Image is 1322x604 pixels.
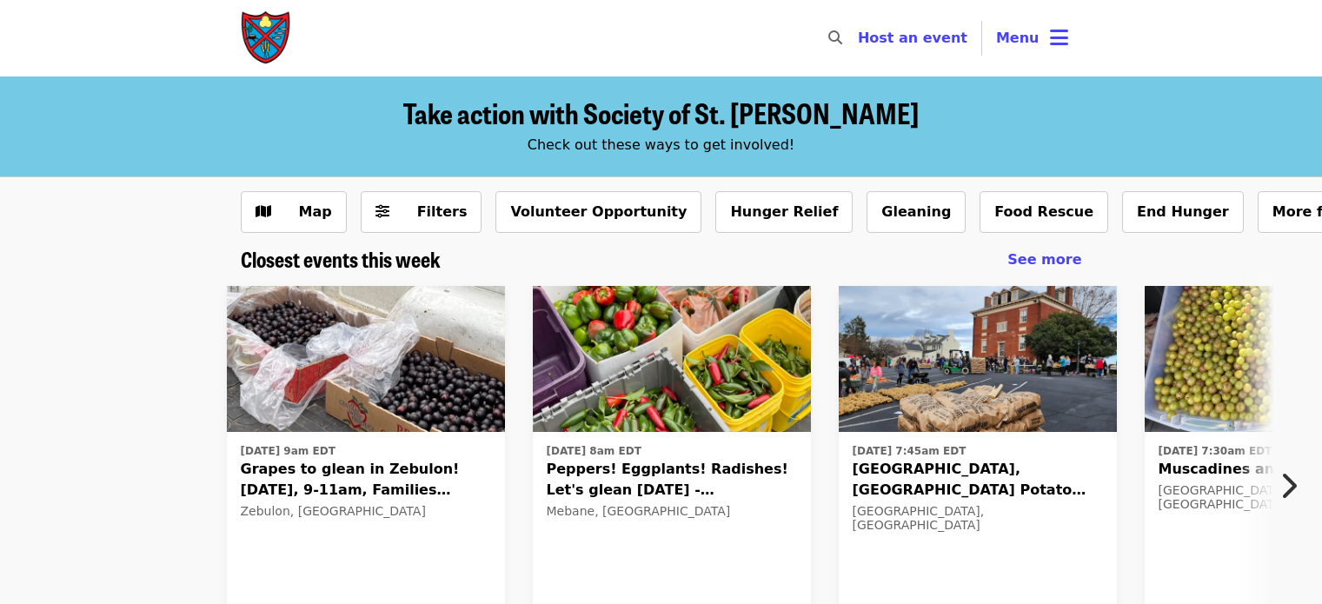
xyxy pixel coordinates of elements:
i: search icon [828,30,842,46]
div: Closest events this week [227,247,1096,272]
i: bars icon [1050,25,1068,50]
span: See more [1007,251,1081,268]
span: Take action with Society of St. [PERSON_NAME] [403,92,919,133]
time: [DATE] 7:30am EDT [1159,443,1272,459]
img: Farmville, VA Potato Drop! organized by Society of St. Andrew [839,286,1117,432]
img: Peppers! Eggplants! Radishes! Let's glean Monday 9/29/2025 - Cedar Grove NC, 8 am. organized by S... [533,286,811,432]
i: chevron-right icon [1279,469,1297,502]
a: See more [1007,249,1081,270]
button: Food Rescue [980,191,1108,233]
button: Gleaning [867,191,966,233]
span: [GEOGRAPHIC_DATA], [GEOGRAPHIC_DATA] Potato Drop! [853,459,1103,501]
div: Mebane, [GEOGRAPHIC_DATA] [547,504,797,519]
span: Menu [996,30,1040,46]
button: Next item [1265,461,1322,510]
button: Toggle account menu [982,17,1082,59]
i: sliders-h icon [375,203,389,220]
time: [DATE] 9am EDT [241,443,335,459]
i: map icon [256,203,271,220]
img: Society of St. Andrew - Home [241,10,293,66]
div: [GEOGRAPHIC_DATA], [GEOGRAPHIC_DATA] [853,504,1103,534]
button: Hunger Relief [715,191,853,233]
div: Zebulon, [GEOGRAPHIC_DATA] [241,504,491,519]
input: Search [853,17,867,59]
span: Grapes to glean in Zebulon! [DATE], 9-11am, Families welcome! [241,459,491,501]
button: Filters (0 selected) [361,191,482,233]
button: Volunteer Opportunity [495,191,701,233]
time: [DATE] 7:45am EDT [853,443,967,459]
time: [DATE] 8am EDT [547,443,641,459]
span: Closest events this week [241,243,441,274]
div: Check out these ways to get involved! [241,135,1082,156]
a: Host an event [858,30,967,46]
span: Filters [417,203,468,220]
img: Grapes to glean in Zebulon! Tuesday 9/30/2025, 9-11am, Families welcome! organized by Society of ... [227,286,505,432]
button: Show map view [241,191,347,233]
button: End Hunger [1122,191,1244,233]
span: Map [299,203,332,220]
a: Closest events this week [241,247,441,272]
span: Peppers! Eggplants! Radishes! Let's glean [DATE] - [GEOGRAPHIC_DATA], 8 am. [547,459,797,501]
